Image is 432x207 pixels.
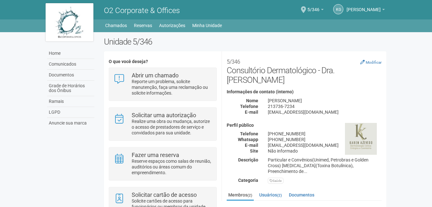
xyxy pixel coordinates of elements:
strong: Nome [246,98,258,103]
div: [PHONE_NUMBER] [263,131,386,137]
strong: Solicitar uma autorização [132,112,196,118]
img: logo.jpg [46,3,93,41]
small: Modificar [366,60,382,65]
div: [EMAIL_ADDRESS][DOMAIN_NAME] [263,142,386,148]
span: Karen Grace Pena de Azevedo [347,1,381,12]
a: Usuários(2) [258,190,283,200]
strong: Site [250,148,258,153]
a: Home [47,48,94,59]
div: 213736-7234 [263,103,386,109]
a: KG [333,4,343,14]
div: Saúde [268,178,283,184]
img: business.png [345,123,377,155]
a: Documentos [287,190,316,200]
strong: Fazer uma reserva [132,152,179,158]
a: Anuncie sua marca [47,118,94,128]
span: 5/346 [307,1,319,12]
a: Autorizações [159,21,185,30]
h2: Unidade 5/346 [104,37,387,46]
p: Reserve espaços como salas de reunião, auditórios ou áreas comum do empreendimento. [132,158,212,175]
strong: Abrir um chamado [132,72,179,79]
small: (2) [277,193,282,197]
a: Grade de Horários dos Ônibus [47,81,94,96]
a: Comunicados [47,59,94,70]
p: Reporte um problema, solicite manutenção, faça uma reclamação ou solicite informações. [132,79,212,96]
div: [PERSON_NAME] [263,98,386,103]
div: [EMAIL_ADDRESS][DOMAIN_NAME] [263,109,386,115]
div: Não informado [263,148,386,154]
a: Modificar [360,60,382,65]
a: Documentos [47,70,94,81]
small: 5/346 [227,59,240,65]
strong: Telefone [240,104,258,109]
a: Minha Unidade [192,21,222,30]
strong: E-mail [245,110,258,115]
span: O2 Corporate & Offices [104,6,180,15]
h2: Consultório Dermatológico - Dra. [PERSON_NAME] [227,56,382,85]
strong: Descrição [238,157,258,162]
h4: Perfil público [227,123,382,128]
h4: Informações de contato (interno) [227,89,382,94]
small: (2) [247,193,252,197]
h4: O que você deseja? [109,59,217,64]
div: Particular e Convênios(Unimed, Petrobras e Golden Cross) [MEDICAL_DATA](Toxina Botulínica), Preen... [263,157,386,174]
a: Abrir um chamado Reporte um problema, solicite manutenção, faça uma reclamação ou solicite inform... [114,73,212,96]
p: Realize uma obra ou mudança, autorize o acesso de prestadores de serviço e convidados para sua un... [132,118,212,136]
a: Fazer uma reserva Reserve espaços como salas de reunião, auditórios ou áreas comum do empreendime... [114,152,212,175]
a: LGPD [47,107,94,118]
a: Solicitar uma autorização Realize uma obra ou mudança, autorize o acesso de prestadores de serviç... [114,112,212,136]
a: Chamados [105,21,127,30]
strong: Solicitar cartão de acesso [132,191,197,198]
strong: Telefone [240,131,258,136]
a: Membros(2) [227,190,254,201]
div: [PHONE_NUMBER] [263,137,386,142]
a: 5/346 [307,8,324,13]
strong: Whatsapp [238,137,258,142]
a: Ramais [47,96,94,107]
strong: E-mail [245,143,258,148]
a: [PERSON_NAME] [347,8,385,13]
a: Reservas [134,21,152,30]
strong: Categoria [238,178,258,183]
